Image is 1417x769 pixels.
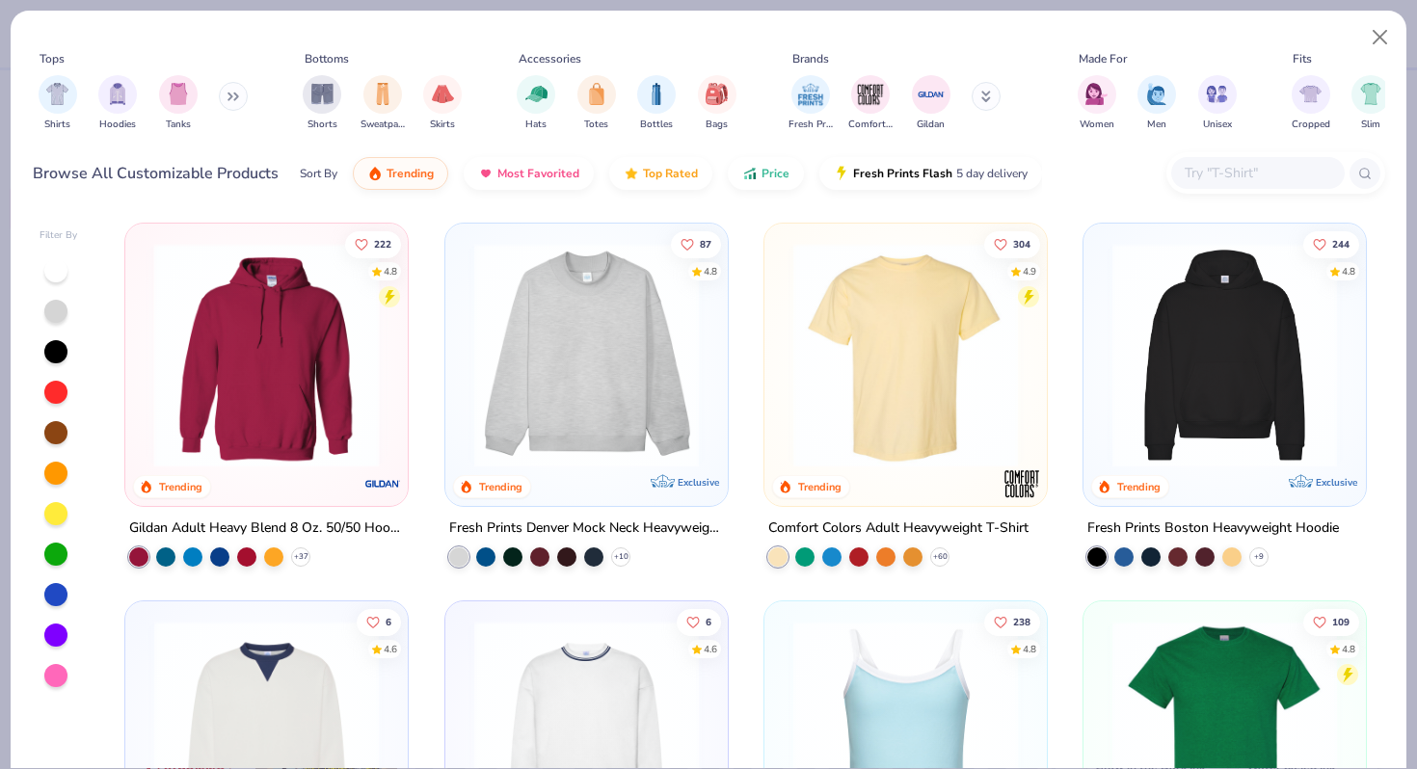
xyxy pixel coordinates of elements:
[678,476,719,489] span: Exclusive
[784,243,1028,467] img: 029b8af0-80e6-406f-9fdc-fdf898547912
[1147,118,1166,132] span: Men
[1013,239,1030,249] span: 304
[932,551,947,563] span: + 60
[586,83,607,105] img: Totes Image
[577,75,616,132] button: filter button
[519,50,581,67] div: Accessories
[613,551,628,563] span: + 10
[423,75,462,132] div: filter for Skirts
[305,50,349,67] div: Bottoms
[40,228,78,243] div: Filter By
[1198,75,1237,132] div: filter for Unisex
[917,80,946,109] img: Gildan Image
[1254,551,1264,563] span: + 9
[1087,517,1339,541] div: Fresh Prints Boston Heavyweight Hoodie
[708,243,952,467] img: a90f7c54-8796-4cb2-9d6e-4e9644cfe0fe
[1023,264,1036,278] div: 4.9
[357,609,401,636] button: Like
[1003,464,1041,503] img: Comfort Colors logo
[1079,50,1127,67] div: Made For
[1361,118,1380,132] span: Slim
[912,75,950,132] button: filter button
[145,243,388,467] img: 01756b78-01f6-4cc6-8d8a-3c30c1a0c8ac
[129,517,404,541] div: Gildan Adult Heavy Blend 8 Oz. 50/50 Hooded Sweatshirt
[449,517,724,541] div: Fresh Prints Denver Mock Neck Heavyweight Sweatshirt
[848,75,893,132] button: filter button
[367,166,383,181] img: trending.gif
[912,75,950,132] div: filter for Gildan
[1080,118,1114,132] span: Women
[984,230,1040,257] button: Like
[98,75,137,132] button: filter button
[706,83,727,105] img: Bags Image
[640,118,673,132] span: Bottles
[762,166,789,181] span: Price
[1013,618,1030,627] span: 238
[1146,83,1167,105] img: Men Image
[848,75,893,132] div: filter for Comfort Colors
[698,75,736,132] button: filter button
[676,609,720,636] button: Like
[303,75,341,132] div: filter for Shorts
[1360,83,1381,105] img: Slim Image
[386,618,391,627] span: 6
[796,80,825,109] img: Fresh Prints Image
[1351,75,1390,132] div: filter for Slim
[374,239,391,249] span: 222
[646,83,667,105] img: Bottles Image
[1078,75,1116,132] div: filter for Women
[166,118,191,132] span: Tanks
[1332,239,1350,249] span: 244
[834,166,849,181] img: flash.gif
[1085,83,1108,105] img: Women Image
[39,75,77,132] div: filter for Shirts
[856,80,885,109] img: Comfort Colors Image
[637,75,676,132] div: filter for Bottles
[98,75,137,132] div: filter for Hoodies
[1316,476,1357,489] span: Exclusive
[1103,243,1347,467] img: 91acfc32-fd48-4d6b-bdad-a4c1a30ac3fc
[353,157,448,190] button: Trending
[1078,75,1116,132] button: filter button
[705,618,710,627] span: 6
[364,464,403,503] img: Gildan logo
[1332,618,1350,627] span: 109
[432,83,454,105] img: Skirts Image
[1292,118,1330,132] span: Cropped
[517,75,555,132] div: filter for Hats
[1299,83,1322,105] img: Cropped Image
[387,166,434,181] span: Trending
[311,83,334,105] img: Shorts Image
[384,264,397,278] div: 4.8
[159,75,198,132] div: filter for Tanks
[33,162,279,185] div: Browse All Customizable Products
[525,118,547,132] span: Hats
[430,118,455,132] span: Skirts
[1292,75,1330,132] button: filter button
[307,118,337,132] span: Shorts
[577,75,616,132] div: filter for Totes
[609,157,712,190] button: Top Rated
[789,75,833,132] div: filter for Fresh Prints
[46,83,68,105] img: Shirts Image
[99,118,136,132] span: Hoodies
[1293,50,1312,67] div: Fits
[853,166,952,181] span: Fresh Prints Flash
[1137,75,1176,132] button: filter button
[384,643,397,657] div: 4.6
[728,157,804,190] button: Price
[361,75,405,132] div: filter for Sweatpants
[345,230,401,257] button: Like
[670,230,720,257] button: Like
[584,118,608,132] span: Totes
[917,118,945,132] span: Gildan
[699,239,710,249] span: 87
[159,75,198,132] button: filter button
[423,75,462,132] button: filter button
[643,166,698,181] span: Top Rated
[1028,243,1271,467] img: e55d29c3-c55d-459c-bfd9-9b1c499ab3c6
[497,166,579,181] span: Most Favorited
[1342,643,1355,657] div: 4.8
[703,264,716,278] div: 4.8
[624,166,639,181] img: TopRated.gif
